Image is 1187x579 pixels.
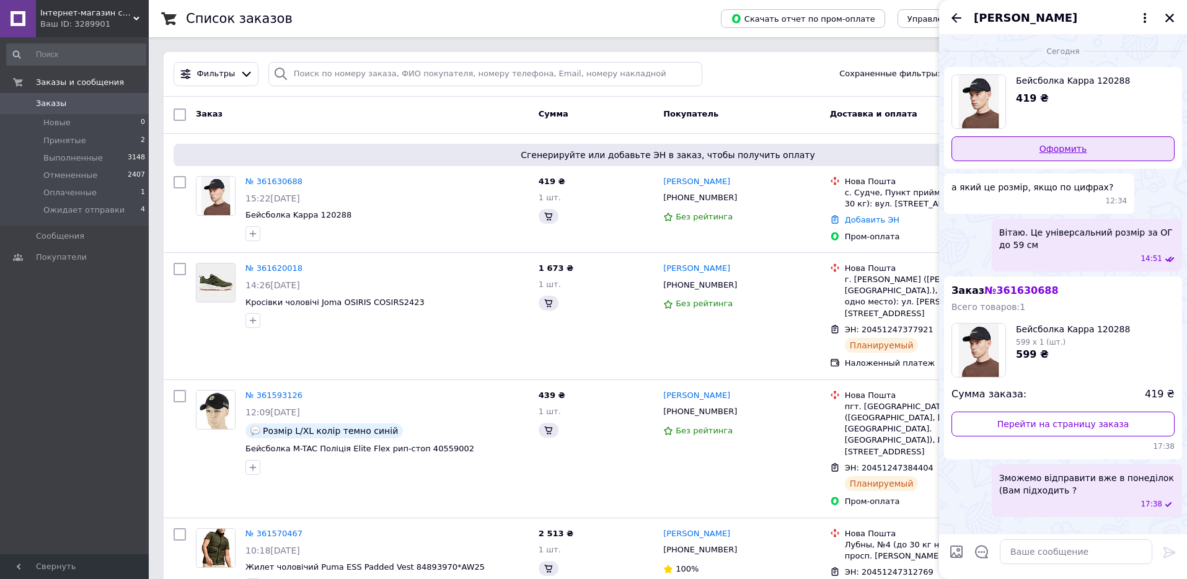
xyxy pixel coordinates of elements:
div: Нова Пошта [845,176,1020,187]
span: 100% [676,564,699,573]
div: Нова Пошта [845,528,1020,539]
span: ЭН: 20451247312769 [845,567,933,577]
span: 419 ₴ [1016,92,1049,104]
img: 5889891535_w80_h80_bejsbolka-kappa-120288.jpg [952,75,1005,128]
span: Інтернет-магазин спортивного одягу та взуття SportFly [40,7,133,19]
a: Бейсболка M-TAC Поліція Elite Flex рип-стоп 40559002 [245,444,474,453]
span: Без рейтинга [676,426,733,435]
span: Оплаченные [43,187,97,198]
span: 1 шт. [539,407,561,416]
img: Фото товару [196,391,235,429]
img: :speech_balloon: [250,426,260,436]
span: ЭН: 20451247377921 [845,325,933,334]
span: 1 шт. [539,545,561,554]
span: 12:09[DATE] [245,407,300,417]
a: Фото товару [196,390,236,430]
span: Доставка и оплата [830,109,917,118]
span: 439 ₴ [539,391,565,400]
span: 599 x 1 (шт.) [1016,338,1066,347]
a: Перейти на страницу заказа [951,412,1175,436]
span: Без рейтинга [676,299,733,308]
span: [PHONE_NUMBER] [663,545,737,554]
span: Покупатель [663,109,718,118]
a: [PERSON_NAME] [663,528,730,540]
span: 10:18[DATE] [245,546,300,555]
img: Фото товару [196,529,235,567]
a: Бейсболка Kappa 120288 [245,210,351,219]
a: Оформить [951,136,1175,161]
img: 5889891535_w100_h100_bejsbolka-kappa-120288.jpg [952,324,1005,377]
div: с. Судче, Пункт приймання-видачі (до 30 кг): вул. [STREET_ADDRESS] [845,187,1020,210]
a: [PERSON_NAME] [663,390,730,402]
div: г. [PERSON_NAME] ([PERSON_NAME][GEOGRAPHIC_DATA].), №49 (до 30 кг на одно место): ул. [PERSON_NAM... [845,274,1020,319]
div: 12.09.2025 [944,45,1182,57]
input: Поиск по номеру заказа, ФИО покупателя, номеру телефона, Email, номеру накладной [268,62,702,86]
span: Принятые [43,135,86,146]
a: Посмотреть товар [951,74,1175,129]
span: Бейсболка Kappa 120288 [1016,323,1130,335]
span: 2407 [128,170,145,181]
span: 4 [141,205,145,216]
span: ЭН: 20451247384404 [845,463,933,472]
span: Отмененные [43,170,97,181]
span: Управление статусами [907,14,1005,24]
img: Фото товару [196,263,235,302]
span: 15:22[DATE] [245,193,300,203]
span: Заказ [951,285,1059,296]
div: Пром-оплата [845,231,1020,242]
input: Поиск [6,43,146,66]
a: Фото товару [196,263,236,303]
div: пгт. [GEOGRAPHIC_DATA] ([GEOGRAPHIC_DATA], [PERSON_NAME][GEOGRAPHIC_DATA]. [GEOGRAPHIC_DATA]), №2... [845,401,1020,457]
span: а який це розмір, якщо по цифрах? [951,181,1113,193]
a: № 361630688 [245,177,302,186]
span: Заказы [36,98,66,109]
span: 14:51 12.09.2025 [1141,254,1162,264]
a: № 361570467 [245,529,302,538]
div: Планируемый [845,476,919,491]
span: [PERSON_NAME] [974,10,1077,26]
span: Заказы и сообщения [36,77,124,88]
a: Кросівки чоловічі Joma OSIRIS COSIRS2423 [245,298,425,307]
span: Сегодня [1042,46,1085,57]
span: 17:38 12.09.2025 [1141,499,1162,510]
span: Сгенерируйте или добавьте ЭН в заказ, чтобы получить оплату [179,149,1157,161]
span: Сумма заказа: [951,387,1026,402]
button: Открыть шаблоны ответов [974,544,990,560]
div: Нова Пошта [845,263,1020,274]
span: Сохраненные фильтры: [839,68,940,80]
div: Ваш ID: 3289901 [40,19,149,30]
button: Назад [949,11,964,25]
span: 14:26[DATE] [245,280,300,290]
span: [PHONE_NUMBER] [663,280,737,289]
button: Скачать отчет по пром-оплате [721,9,885,28]
span: Новые [43,117,71,128]
img: Фото товару [196,177,235,215]
span: 419 ₴ [539,177,565,186]
span: Вітаю. Це універсальний розмір за ОГ до 59 см [999,226,1175,251]
a: [PERSON_NAME] [663,263,730,275]
a: [PERSON_NAME] [663,176,730,188]
a: Фото товару [196,528,236,568]
div: Планируемый [845,338,919,353]
span: 1 [141,187,145,198]
span: Скачать отчет по пром-оплате [731,13,875,24]
span: Заказ [196,109,223,118]
span: Зможемо відправити вже в понеділок (Вам підходить ? [999,472,1175,497]
span: Без рейтинга [676,212,733,221]
span: 419 ₴ [1145,387,1175,402]
button: [PERSON_NAME] [974,10,1152,26]
span: 1 шт. [539,193,561,202]
span: Сообщения [36,231,84,242]
span: Фильтры [197,68,236,80]
span: № 361630688 [984,285,1058,296]
a: Жилет чоловічий Puma ESS Padded Vest 84893970*AW25 [245,562,485,572]
span: Ожидает отправки [43,205,125,216]
span: Бейсболка Kappa 120288 [1016,74,1165,87]
span: 17:38 12.09.2025 [951,441,1175,452]
div: Наложенный платеж [845,358,1020,369]
div: Нова Пошта [845,390,1020,401]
